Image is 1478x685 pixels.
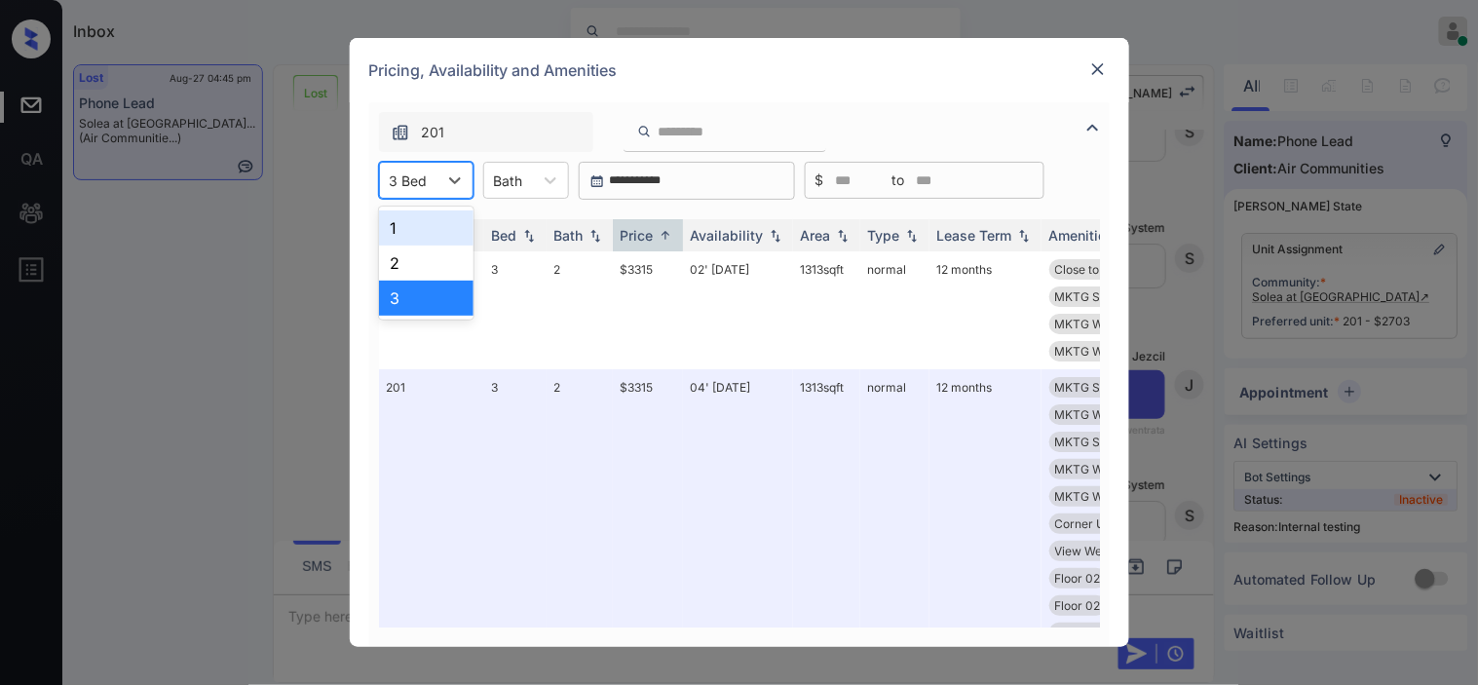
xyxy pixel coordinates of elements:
[1055,516,1119,531] span: Corner Unit
[1014,229,1034,243] img: sorting
[833,229,853,243] img: sorting
[1055,380,1161,395] span: MKTG Shower Til...
[586,229,605,243] img: sorting
[766,229,785,243] img: sorting
[621,227,654,244] div: Price
[1055,407,1167,422] span: MKTG Washer/Dry...
[815,170,824,191] span: $
[379,281,474,316] div: 3
[379,246,474,281] div: 2
[484,251,547,369] td: 3
[547,251,613,369] td: 2
[1055,435,1161,449] span: MKTG Shower Til...
[554,227,584,244] div: Bath
[379,210,474,246] div: 1
[868,227,900,244] div: Type
[937,227,1012,244] div: Lease Term
[1088,59,1108,79] img: close
[1049,227,1115,244] div: Amenities
[892,170,905,191] span: to
[613,251,683,369] td: $3315
[691,227,764,244] div: Availability
[1055,571,1101,586] span: Floor 02
[1055,489,1160,504] span: MKTG WiFi High-...
[350,38,1129,102] div: Pricing, Availability and Amenities
[1055,262,1151,277] span: Close to Amenit...
[801,227,831,244] div: Area
[422,122,445,143] span: 201
[1055,626,1167,640] span: MKTG Storage Am...
[1055,462,1167,476] span: MKTG Washer/Dry...
[683,251,793,369] td: 02' [DATE]
[1055,598,1101,613] span: Floor 02
[637,123,652,140] img: icon-zuma
[1081,116,1105,139] img: icon-zuma
[519,229,539,243] img: sorting
[1055,344,1167,359] span: MKTG Washer/Dry...
[1055,289,1167,304] span: MKTG Storage Am...
[656,228,675,243] img: sorting
[860,251,929,369] td: normal
[793,251,860,369] td: 1313 sqft
[492,227,517,244] div: Bed
[902,229,922,243] img: sorting
[1055,544,1136,558] span: View Wetlands
[929,251,1042,369] td: 12 months
[1055,317,1160,331] span: MKTG WiFi High-...
[391,123,410,142] img: icon-zuma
